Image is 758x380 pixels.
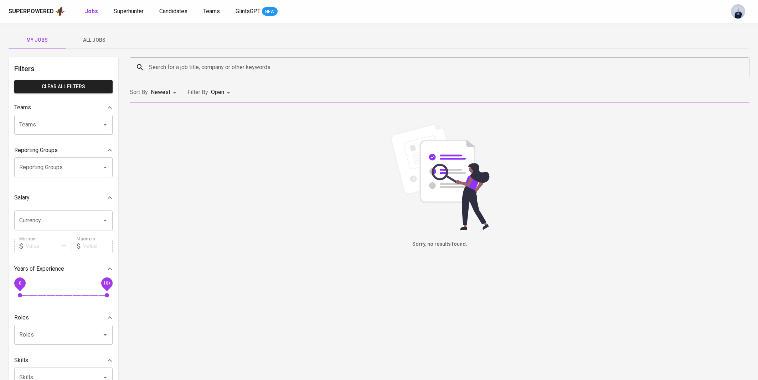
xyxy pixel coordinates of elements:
span: Candidates [159,8,187,15]
a: GlintsGPT NEW [236,7,278,16]
p: Salary [14,193,30,202]
p: Skills [14,356,28,365]
button: Open [100,330,110,340]
h6: Filters [14,63,113,74]
p: Filter By [187,88,208,97]
span: Superhunter [114,8,144,15]
span: GlintsGPT [236,8,261,15]
p: Roles [14,313,29,322]
span: NEW [262,8,278,15]
p: Years of Experience [14,265,64,273]
a: Superhunter [114,7,145,16]
p: Teams [14,103,31,112]
h6: Sorry, no results found. [130,240,749,248]
div: Open [211,86,233,99]
span: 10+ [103,280,110,285]
img: app logo [55,6,65,17]
div: Teams [14,100,113,115]
a: Candidates [159,7,189,16]
button: Open [100,215,110,225]
b: Jobs [85,8,98,15]
span: Teams [203,8,220,15]
img: annisa@glints.com [731,4,745,19]
span: 0 [19,280,21,285]
input: Value [26,239,55,253]
img: file_searching.svg [386,123,493,230]
span: My Jobs [13,36,61,45]
a: Teams [203,7,221,16]
button: Open [100,120,110,130]
span: Clear All filters [20,82,107,91]
p: Sort By [130,88,148,97]
div: Reporting Groups [14,143,113,157]
p: Reporting Groups [14,146,58,155]
button: Clear All filters [14,80,113,93]
a: Superpoweredapp logo [9,6,65,17]
div: Salary [14,191,113,205]
div: Skills [14,353,113,368]
span: Open [211,89,224,95]
div: Years of Experience [14,262,113,276]
div: Roles [14,311,113,325]
div: Superpowered [9,7,54,16]
a: Jobs [85,7,99,16]
p: Newest [151,88,170,97]
button: Open [100,162,110,172]
div: Newest [151,86,179,99]
span: All Jobs [70,36,118,45]
input: Value [83,239,113,253]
